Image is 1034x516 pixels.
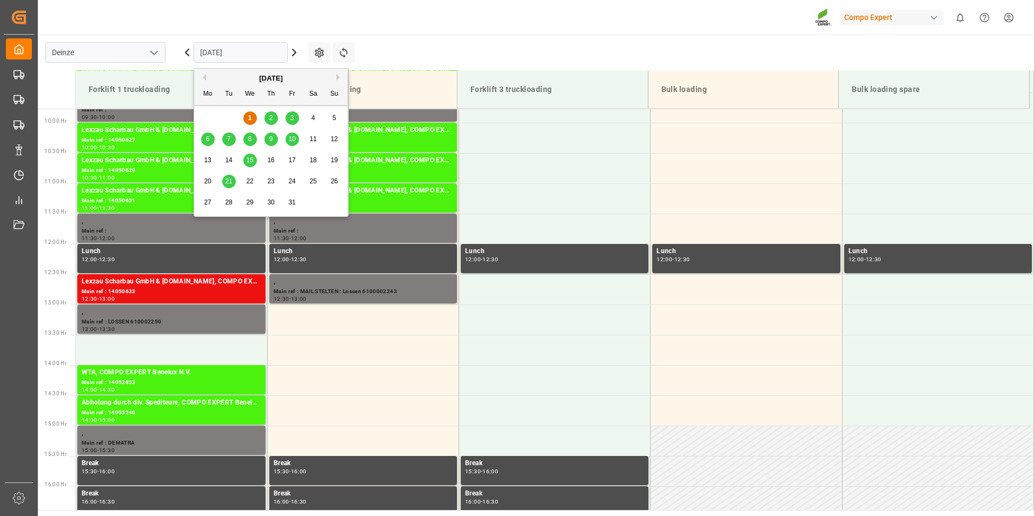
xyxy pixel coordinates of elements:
[82,155,261,166] div: Lexzau Scharbau GmbH & [DOMAIN_NAME], COMPO EXPERT Benelux N.V.
[465,458,644,469] div: Break
[82,488,261,499] div: Break
[972,5,997,30] button: Help Center
[201,196,215,209] div: Choose Monday, October 27th, 2025
[45,42,165,63] input: Type to search/select
[849,257,864,262] div: 12:00
[44,360,67,366] span: 14:00 Hr
[44,300,67,306] span: 13:00 Hr
[243,154,257,167] div: Choose Wednesday, October 15th, 2025
[97,448,99,453] div: -
[309,135,316,143] span: 11
[44,451,67,457] span: 15:30 Hr
[264,133,278,146] div: Choose Thursday, October 9th, 2025
[82,246,261,257] div: Lunch
[291,257,307,262] div: 12:30
[82,276,261,287] div: Lexzau Scharbau GmbH & [DOMAIN_NAME], COMPO EXPERT Benelux N.V.
[274,216,453,227] div: ,
[275,80,448,100] div: Forklift 2 truckloading
[248,135,252,143] span: 8
[672,257,674,262] div: -
[99,296,115,301] div: 13:00
[274,469,289,474] div: 15:30
[815,8,832,27] img: Screenshot%202023-09-29%20at%2010.02.21.png_1712312052.png
[274,136,453,145] div: Main ref : 14050628
[948,5,972,30] button: show 0 new notifications
[274,196,453,206] div: Main ref : 14050632
[82,105,261,115] div: Main ref :
[243,196,257,209] div: Choose Wednesday, October 29th, 2025
[286,133,299,146] div: Choose Friday, October 10th, 2025
[82,216,261,227] div: ,
[243,111,257,125] div: Choose Wednesday, October 1st, 2025
[288,156,295,164] span: 17
[274,257,289,262] div: 12:00
[274,155,453,166] div: Lexzau Scharbau GmbH & [DOMAIN_NAME], COMPO EXPERT Benelux N.V.
[204,199,211,206] span: 27
[82,236,97,241] div: 11:30
[840,10,944,25] div: Compo Expert
[99,206,115,210] div: 11:30
[307,133,320,146] div: Choose Saturday, October 11th, 2025
[840,7,948,28] button: Compo Expert
[44,269,67,275] span: 12:30 Hr
[222,154,236,167] div: Choose Tuesday, October 14th, 2025
[145,44,162,61] button: open menu
[204,156,211,164] span: 13
[248,114,252,122] span: 1
[99,145,115,150] div: 10:30
[289,296,291,301] div: -
[225,177,232,185] span: 21
[200,74,206,81] button: Previous Month
[246,177,253,185] span: 22
[84,80,257,100] div: Forklift 1 truckloading
[97,175,99,180] div: -
[44,118,67,124] span: 10:00 Hr
[82,418,97,422] div: 14:30
[291,236,307,241] div: 12:00
[328,111,341,125] div: Choose Sunday, October 5th, 2025
[99,236,115,241] div: 12:00
[227,135,231,143] span: 7
[225,156,232,164] span: 14
[465,499,481,504] div: 16:00
[330,156,337,164] span: 19
[274,488,453,499] div: Break
[482,469,498,474] div: 16:00
[286,154,299,167] div: Choose Friday, October 17th, 2025
[290,114,294,122] span: 3
[328,175,341,188] div: Choose Sunday, October 26th, 2025
[246,156,253,164] span: 15
[657,80,830,100] div: Bulk loading
[264,111,278,125] div: Choose Thursday, October 2nd, 2025
[269,135,273,143] span: 9
[307,111,320,125] div: Choose Saturday, October 4th, 2025
[309,156,316,164] span: 18
[481,469,482,474] div: -
[291,499,307,504] div: 16:30
[274,246,453,257] div: Lunch
[291,296,307,301] div: 13:00
[44,209,67,215] span: 11:30 Hr
[82,136,261,145] div: Main ref : 14050627
[82,166,261,175] div: Main ref : 14050629
[267,199,274,206] span: 30
[82,428,261,439] div: ,
[264,88,278,101] div: Th
[657,246,836,257] div: Lunch
[466,80,639,100] div: Forklift 3 truckloading
[197,108,345,213] div: month 2025-10
[289,236,291,241] div: -
[97,469,99,474] div: -
[311,114,315,122] span: 4
[465,257,481,262] div: 12:00
[274,499,289,504] div: 16:00
[82,287,261,296] div: Main ref : 14050633
[288,199,295,206] span: 31
[246,199,253,206] span: 29
[267,177,274,185] span: 23
[99,418,115,422] div: 15:00
[289,499,291,504] div: -
[274,287,453,296] div: Main ref : MAIL STELTEN : Lossen 6100002243
[82,499,97,504] div: 16:00
[82,317,261,327] div: Main ref : LOSSEN 610002250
